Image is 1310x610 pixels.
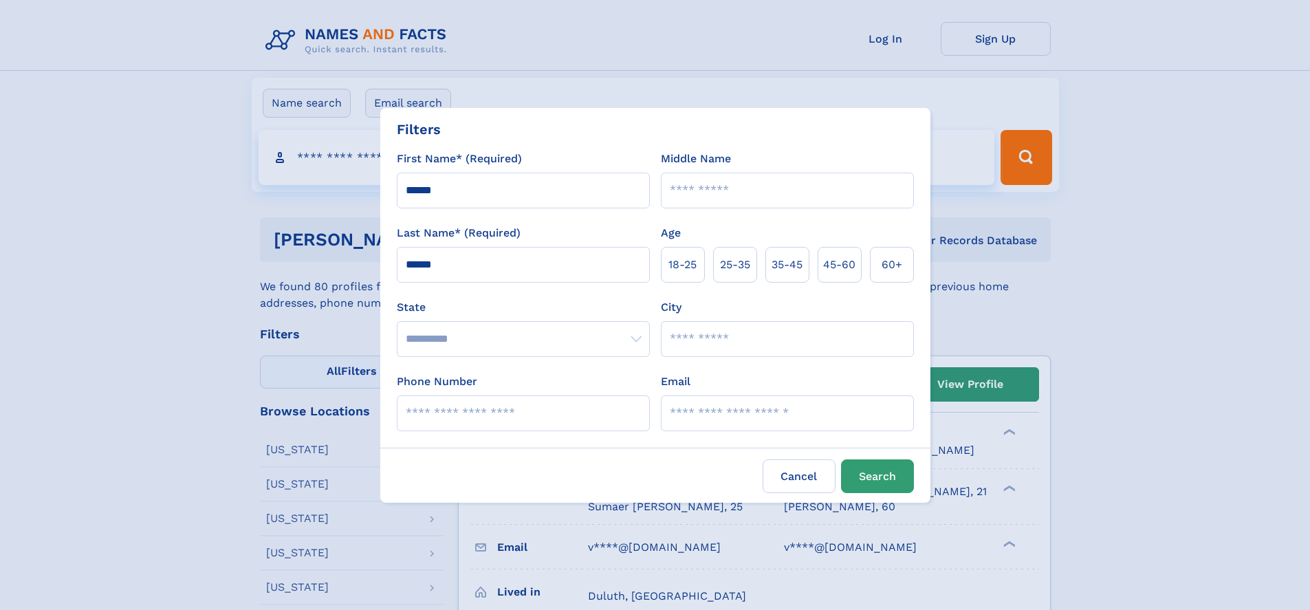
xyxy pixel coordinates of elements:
span: 45‑60 [823,257,855,273]
label: Middle Name [661,151,731,167]
span: 60+ [882,257,902,273]
label: City [661,299,681,316]
label: Last Name* (Required) [397,225,521,241]
label: Email [661,373,690,390]
label: Cancel [763,459,836,493]
span: 18‑25 [668,257,697,273]
span: 35‑45 [772,257,803,273]
label: Phone Number [397,373,477,390]
label: Age [661,225,681,241]
span: 25‑35 [720,257,750,273]
button: Search [841,459,914,493]
div: Filters [397,119,441,140]
label: State [397,299,650,316]
label: First Name* (Required) [397,151,522,167]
